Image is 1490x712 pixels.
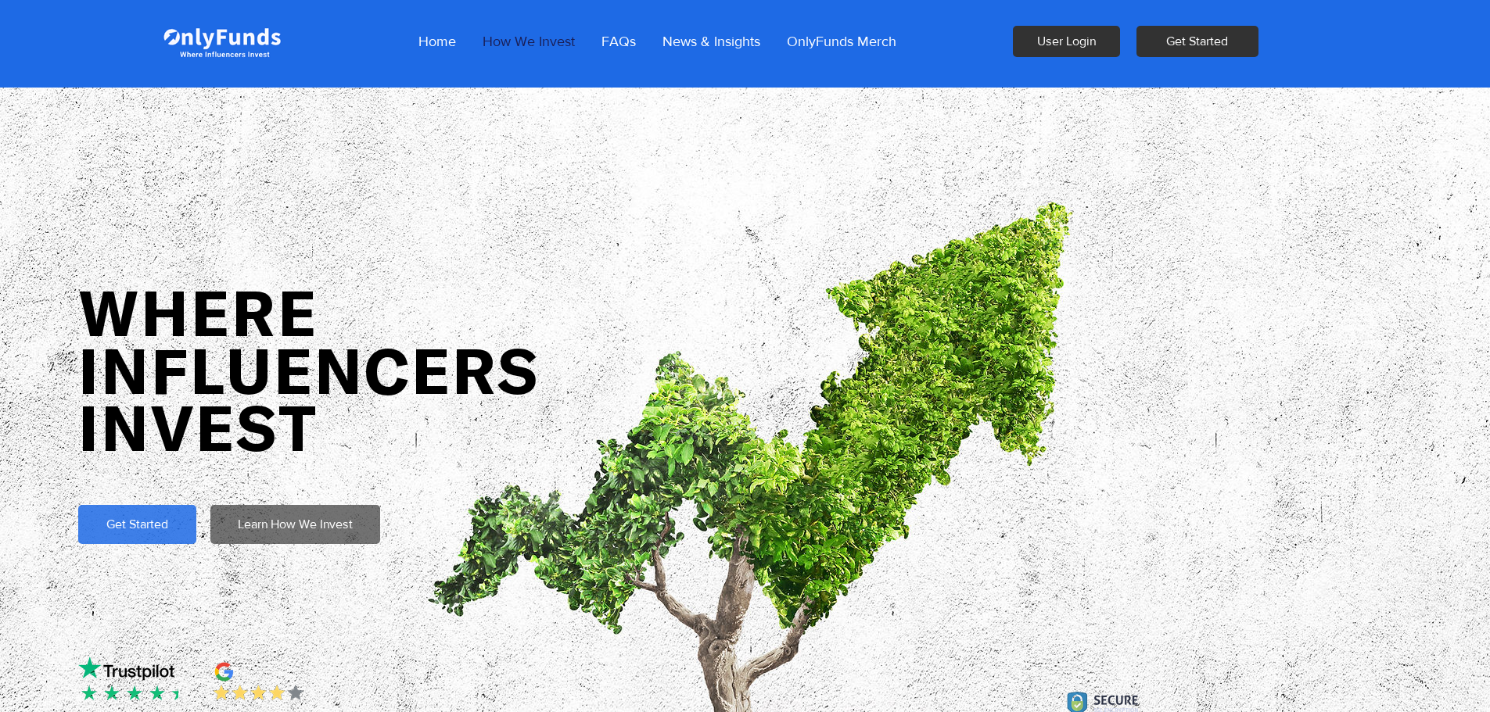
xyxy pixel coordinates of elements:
a: Learn How We Invest [210,505,380,544]
a: FAQs [588,22,649,61]
button: Get Started [78,505,196,544]
img: goog_edited_edited.png [210,658,238,685]
span: Learn How We Invest [238,516,353,533]
p: OnlyFunds Merch [779,22,904,61]
p: News & Insights [655,22,768,61]
span: User Login [1037,33,1096,50]
img: trust_edited.png [172,685,178,700]
a: Home [405,22,469,61]
span: Get Started [106,516,168,533]
img: trustpilot-3-512.webp [78,636,174,700]
a: User Login [1013,26,1120,57]
p: FAQs [594,22,644,61]
img: Onlyfunds logo in white on a blue background. [161,14,282,69]
span: Get Started [1166,33,1228,50]
p: How We Invest [475,22,583,61]
a: How We Invest [469,22,588,61]
a: OnlyFunds Merch [774,22,910,61]
a: News & Insights [649,22,774,61]
span: WHERE INFLUENCERS INVEST [78,274,540,463]
button: Get Started [1136,26,1258,57]
img: Screenshot 2025-01-23 224428_edited.png [210,682,307,703]
p: Home [411,22,464,61]
nav: Site [405,22,910,61]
